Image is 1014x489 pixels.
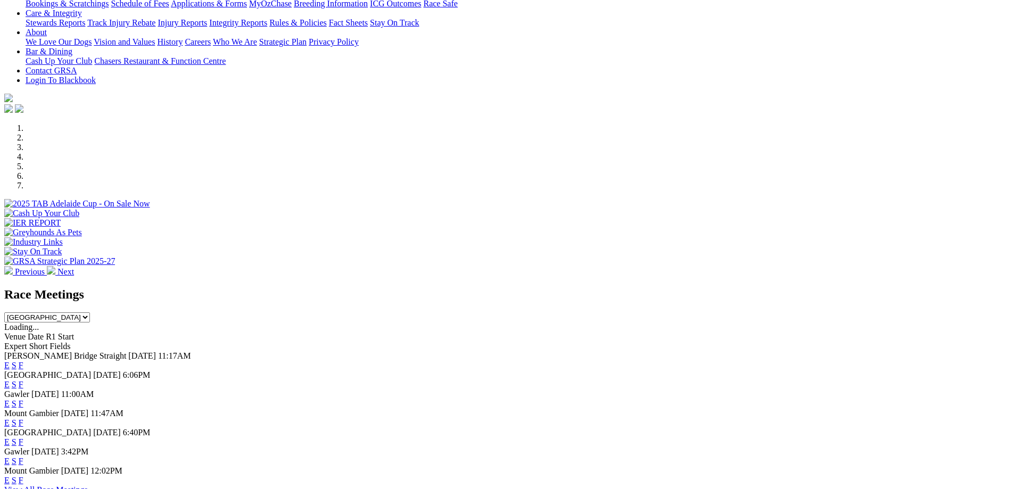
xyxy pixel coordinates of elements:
[4,476,10,485] a: E
[94,56,226,65] a: Chasers Restaurant & Function Centre
[19,457,23,466] a: F
[31,447,59,456] span: [DATE]
[4,104,13,113] img: facebook.svg
[19,361,23,370] a: F
[370,18,419,27] a: Stay On Track
[12,437,17,446] a: S
[4,447,29,456] span: Gawler
[158,18,207,27] a: Injury Reports
[4,399,10,408] a: E
[47,266,55,275] img: chevron-right-pager-white.svg
[12,380,17,389] a: S
[26,28,47,37] a: About
[19,437,23,446] a: F
[4,218,61,228] img: IER REPORT
[158,351,191,360] span: 11:17AM
[61,466,89,475] span: [DATE]
[4,237,63,247] img: Industry Links
[4,342,27,351] span: Expert
[12,418,17,427] a: S
[157,37,183,46] a: History
[12,476,17,485] a: S
[26,56,1010,66] div: Bar & Dining
[19,380,23,389] a: F
[4,199,150,209] img: 2025 TAB Adelaide Cup - On Sale Now
[90,409,123,418] span: 11:47AM
[4,267,47,276] a: Previous
[4,466,59,475] span: Mount Gambier
[29,342,48,351] span: Short
[28,332,44,341] span: Date
[26,66,77,75] a: Contact GRSA
[26,76,96,85] a: Login To Blackbook
[309,37,359,46] a: Privacy Policy
[4,94,13,102] img: logo-grsa-white.png
[87,18,155,27] a: Track Injury Rebate
[329,18,368,27] a: Fact Sheets
[123,370,151,379] span: 6:06PM
[4,256,115,266] img: GRSA Strategic Plan 2025-27
[46,332,74,341] span: R1 Start
[4,370,91,379] span: [GEOGRAPHIC_DATA]
[26,47,72,56] a: Bar & Dining
[50,342,70,351] span: Fields
[12,399,17,408] a: S
[4,266,13,275] img: chevron-left-pager-white.svg
[128,351,156,360] span: [DATE]
[47,267,74,276] a: Next
[12,457,17,466] a: S
[4,361,10,370] a: E
[15,104,23,113] img: twitter.svg
[4,457,10,466] a: E
[19,476,23,485] a: F
[259,37,307,46] a: Strategic Plan
[4,209,79,218] img: Cash Up Your Club
[61,447,89,456] span: 3:42PM
[19,418,23,427] a: F
[123,428,151,437] span: 6:40PM
[93,370,121,379] span: [DATE]
[26,18,85,27] a: Stewards Reports
[19,399,23,408] a: F
[4,437,10,446] a: E
[4,332,26,341] span: Venue
[185,37,211,46] a: Careers
[61,409,89,418] span: [DATE]
[94,37,155,46] a: Vision and Values
[4,389,29,399] span: Gawler
[93,428,121,437] span: [DATE]
[269,18,327,27] a: Rules & Policies
[90,466,122,475] span: 12:02PM
[4,287,1010,302] h2: Race Meetings
[26,9,82,18] a: Care & Integrity
[4,380,10,389] a: E
[4,228,82,237] img: Greyhounds As Pets
[4,428,91,437] span: [GEOGRAPHIC_DATA]
[4,409,59,418] span: Mount Gambier
[4,418,10,427] a: E
[26,37,1010,47] div: About
[4,322,39,331] span: Loading...
[26,37,92,46] a: We Love Our Dogs
[61,389,94,399] span: 11:00AM
[213,37,257,46] a: Who We Are
[12,361,17,370] a: S
[4,351,126,360] span: [PERSON_NAME] Bridge Straight
[57,267,74,276] span: Next
[209,18,267,27] a: Integrity Reports
[31,389,59,399] span: [DATE]
[26,18,1010,28] div: Care & Integrity
[15,267,45,276] span: Previous
[26,56,92,65] a: Cash Up Your Club
[4,247,62,256] img: Stay On Track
